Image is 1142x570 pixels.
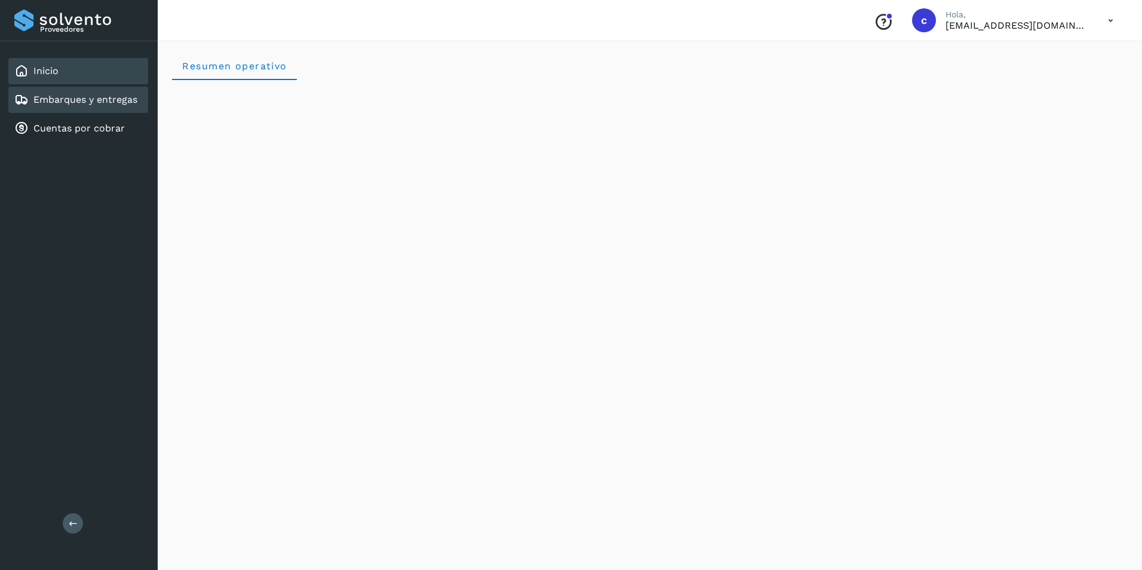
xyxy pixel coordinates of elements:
p: cuentasxcobrar@readysolutions.com.mx [945,20,1089,31]
a: Embarques y entregas [33,94,137,105]
a: Cuentas por cobrar [33,122,125,134]
p: Hola, [945,10,1089,20]
a: Inicio [33,65,59,76]
div: Embarques y entregas [8,87,148,113]
div: Cuentas por cobrar [8,115,148,142]
p: Proveedores [40,25,143,33]
span: Resumen operativo [182,60,287,72]
div: Inicio [8,58,148,84]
